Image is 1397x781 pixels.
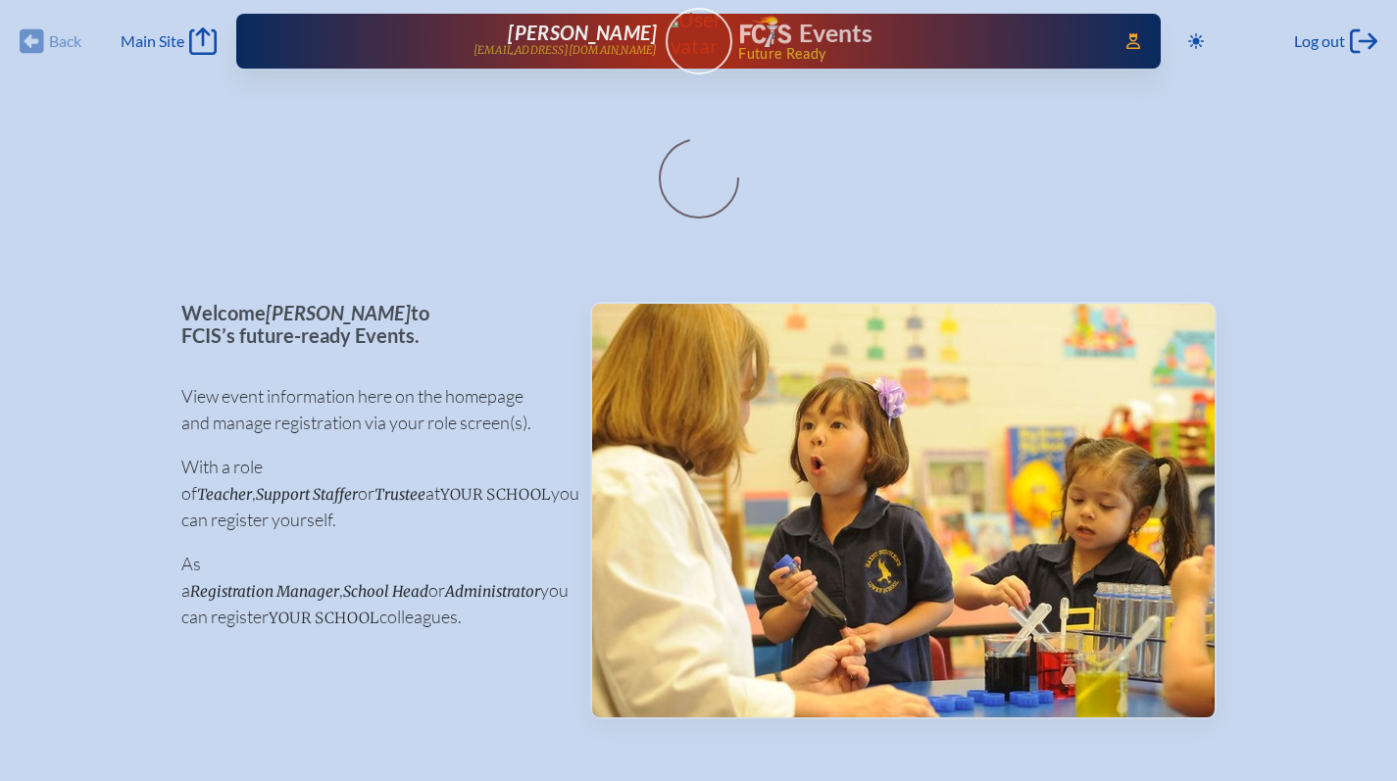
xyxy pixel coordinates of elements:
span: Teacher [197,485,252,504]
p: [EMAIL_ADDRESS][DOMAIN_NAME] [474,44,658,57]
span: Trustee [374,485,425,504]
span: Administrator [445,582,540,601]
span: your school [440,485,551,504]
img: User Avatar [657,7,740,59]
p: As a , or you can register colleagues. [181,551,559,630]
span: Future Ready [738,47,1098,61]
p: View event information here on the homepage and manage registration via your role screen(s). [181,383,559,436]
p: Welcome to FCIS’s future-ready Events. [181,302,559,346]
img: Events [592,304,1215,717]
span: Support Staffer [256,485,358,504]
span: Log out [1294,31,1345,51]
span: School Head [343,582,428,601]
a: User Avatar [666,8,732,74]
span: [PERSON_NAME] [508,21,657,44]
a: [PERSON_NAME][EMAIL_ADDRESS][DOMAIN_NAME] [299,22,658,61]
span: your school [269,609,379,627]
span: Main Site [121,31,184,51]
a: Main Site [121,27,217,55]
p: With a role of , or at you can register yourself. [181,454,559,533]
span: Registration Manager [190,582,339,601]
span: [PERSON_NAME] [266,301,411,324]
div: FCIS Events — Future ready [740,16,1099,61]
